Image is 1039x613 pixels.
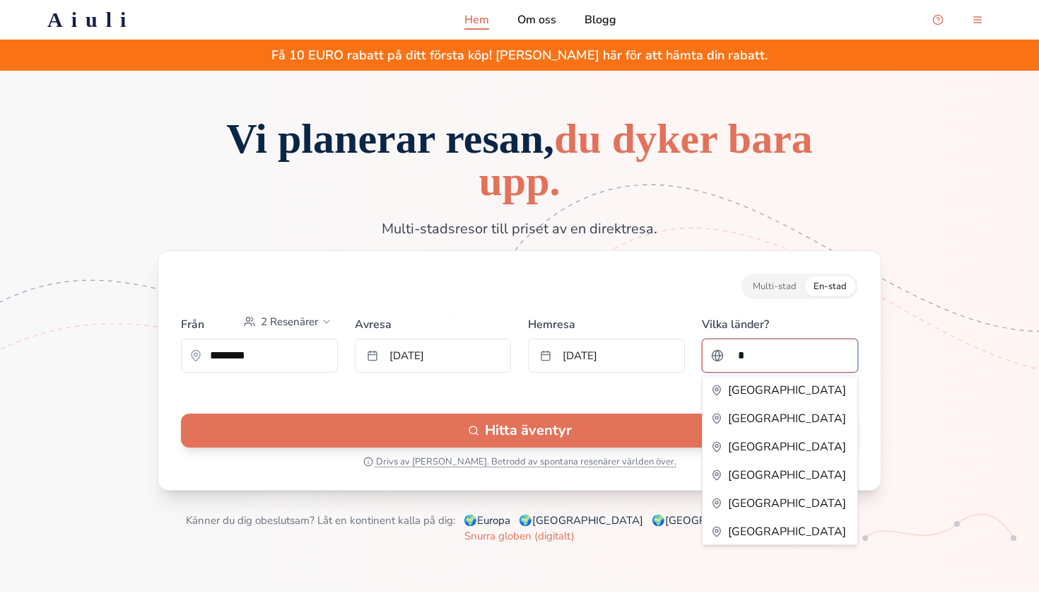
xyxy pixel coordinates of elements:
button: menu-button [963,6,992,34]
span: Vi planerar resan, [226,115,813,204]
label: Från [181,316,204,333]
a: Hem [464,11,489,28]
p: [GEOGRAPHIC_DATA] [728,467,846,484]
button: Select passengers [238,310,338,333]
button: Drivs av [PERSON_NAME]. Betrodd av spontana resenärer världen över. [363,456,676,467]
a: Aiuli [25,7,157,33]
p: [GEOGRAPHIC_DATA] [728,495,846,512]
span: Drivs av [PERSON_NAME]. Betrodd av spontana resenärer världen över. [376,456,676,467]
label: Vilka länder? [702,310,859,333]
span: du dyker bara upp. [479,115,812,204]
span: Känner du dig obeslutsam? Låt en kontinent kalla på dig: [186,513,455,527]
span: 2 Resenärer [261,315,318,329]
p: [GEOGRAPHIC_DATA] [728,410,846,427]
a: Snurra globen (digitalt) [464,529,575,543]
p: Multi-stadsresor till priset av en direktresa. [282,219,757,239]
button: Hitta äventyr [181,414,858,448]
p: [GEOGRAPHIC_DATA] [728,438,846,455]
h2: Aiuli [47,7,134,33]
a: 🌍[GEOGRAPHIC_DATA] [519,513,643,527]
a: Om oss [517,11,556,28]
input: Sök efter ett land [729,341,850,370]
a: 🌍[GEOGRAPHIC_DATA] [652,513,776,527]
p: [GEOGRAPHIC_DATA] [728,382,846,399]
button: [DATE] [528,339,685,373]
button: Multi-city [744,276,805,296]
button: Open support chat [924,6,952,34]
div: Trip style [741,274,858,299]
label: Hemresa [528,310,685,333]
a: 🌍Europa [464,513,510,527]
button: [DATE] [355,339,512,373]
p: [GEOGRAPHIC_DATA] [728,523,846,540]
a: Blogg [585,11,616,28]
button: Single-city [805,276,855,296]
label: Avresa [355,310,512,333]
